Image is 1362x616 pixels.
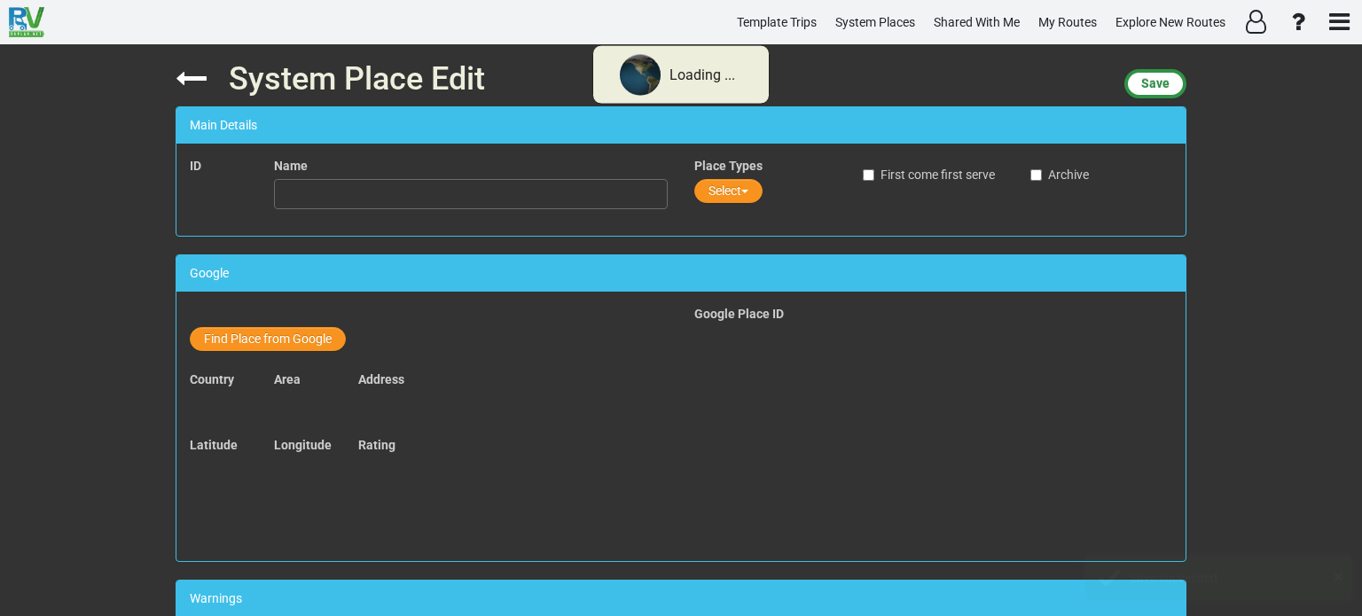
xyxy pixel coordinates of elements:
span: System Place Edit [229,60,485,97]
span: Explore New Routes [1115,15,1225,29]
a: Template Trips [729,5,825,40]
span: Template Trips [737,15,817,29]
label: Archive [1030,166,1089,183]
label: Area [274,370,301,388]
input: First come first serve [863,169,874,181]
div: Save succeeded [1130,569,1338,587]
div: Loading ... [669,66,735,86]
button: × [1334,564,1343,589]
button: Save [1124,69,1186,98]
label: Google Place ID [694,305,784,323]
label: Country [190,370,234,388]
button: Find Place from Google [190,327,346,351]
a: System Places [827,5,923,40]
label: Place Types [694,157,763,175]
label: Latitude [190,436,238,454]
a: Explore New Routes [1108,5,1233,40]
label: Address [358,370,404,388]
label: Name [274,157,308,175]
div: Google [176,255,1186,292]
input: Archive [1030,169,1042,181]
span: Save [1141,76,1170,90]
span: My Routes [1038,15,1097,29]
label: First come first serve [863,166,995,183]
img: RvPlanetLogo.png [9,7,44,37]
a: My Routes [1030,5,1105,40]
span: System Places [835,15,915,29]
div: Main Details [176,107,1186,144]
a: Shared With Me [926,5,1028,40]
span: Shared With Me [934,15,1020,29]
label: Rating [358,436,395,454]
label: Longitude [274,436,332,454]
button: Select [694,179,763,203]
label: ID [190,157,201,175]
